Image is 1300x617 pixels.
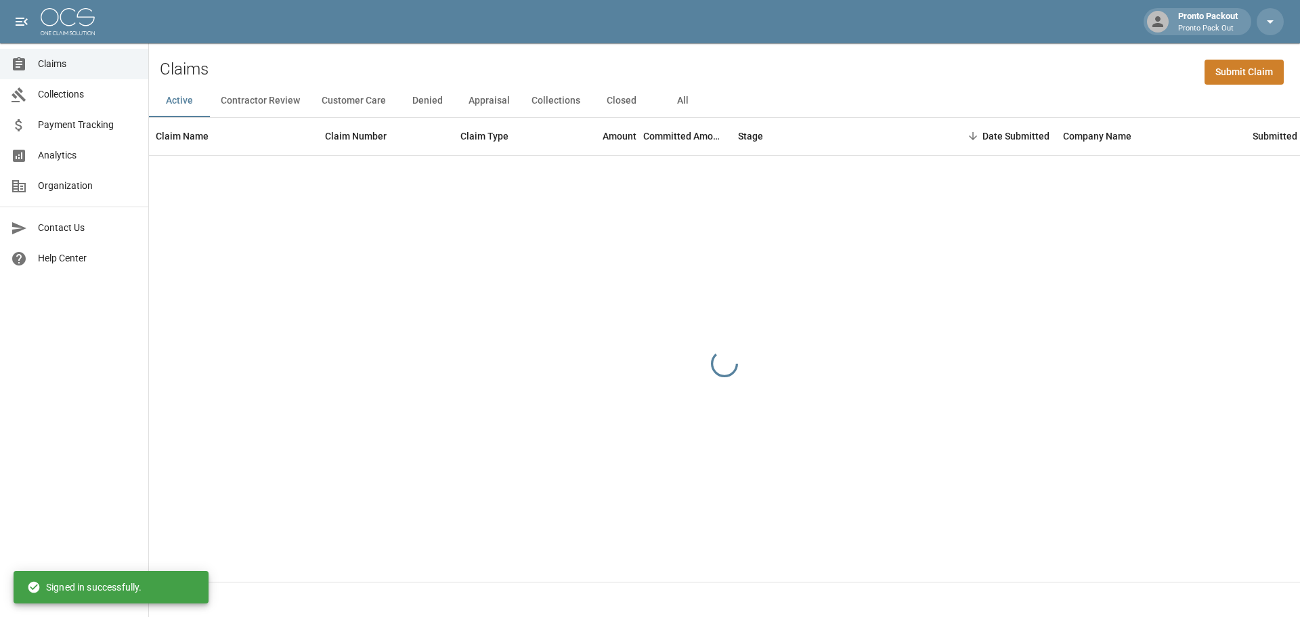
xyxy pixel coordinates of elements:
[738,117,763,155] div: Stage
[521,85,591,117] button: Collections
[591,85,652,117] button: Closed
[38,179,137,193] span: Organization
[38,251,137,265] span: Help Center
[38,118,137,132] span: Payment Tracking
[311,85,397,117] button: Customer Care
[325,117,387,155] div: Claim Number
[160,60,209,79] h2: Claims
[149,117,318,155] div: Claim Name
[963,127,982,146] button: Sort
[149,85,1300,117] div: dynamic tabs
[458,85,521,117] button: Appraisal
[1205,60,1284,85] a: Submit Claim
[731,117,934,155] div: Stage
[454,117,555,155] div: Claim Type
[38,148,137,163] span: Analytics
[318,117,454,155] div: Claim Number
[460,117,508,155] div: Claim Type
[149,85,210,117] button: Active
[603,117,636,155] div: Amount
[8,8,35,35] button: open drawer
[27,575,142,599] div: Signed in successfully.
[1063,117,1131,155] div: Company Name
[38,57,137,71] span: Claims
[397,85,458,117] button: Denied
[156,117,209,155] div: Claim Name
[38,87,137,102] span: Collections
[1056,117,1246,155] div: Company Name
[38,221,137,235] span: Contact Us
[643,117,731,155] div: Committed Amount
[1173,9,1243,34] div: Pronto Packout
[210,85,311,117] button: Contractor Review
[643,117,724,155] div: Committed Amount
[1178,23,1238,35] p: Pronto Pack Out
[41,8,95,35] img: ocs-logo-white-transparent.png
[934,117,1056,155] div: Date Submitted
[982,117,1049,155] div: Date Submitted
[652,85,713,117] button: All
[555,117,643,155] div: Amount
